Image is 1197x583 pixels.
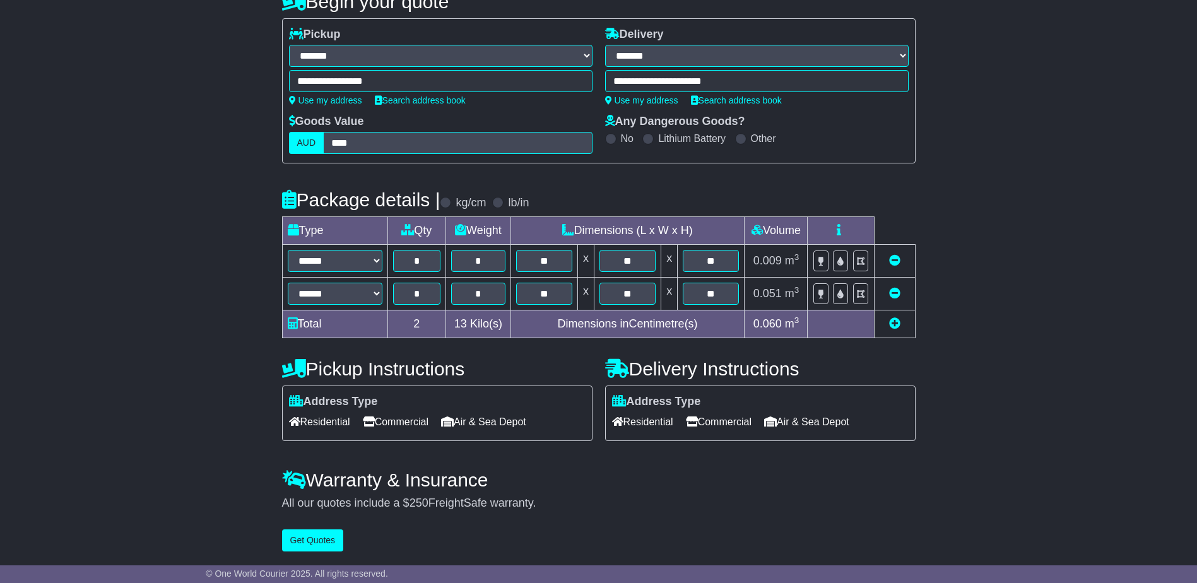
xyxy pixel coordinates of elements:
[605,95,678,105] a: Use my address
[621,132,634,144] label: No
[605,28,664,42] label: Delivery
[510,310,745,338] td: Dimensions in Centimetre(s)
[794,285,799,295] sup: 3
[794,252,799,262] sup: 3
[753,287,782,300] span: 0.051
[282,497,916,510] div: All our quotes include a $ FreightSafe warranty.
[454,317,467,330] span: 13
[889,287,900,300] a: Remove this item
[456,196,486,210] label: kg/cm
[282,529,344,551] button: Get Quotes
[658,132,726,144] label: Lithium Battery
[691,95,782,105] a: Search address book
[686,412,752,432] span: Commercial
[889,317,900,330] a: Add new item
[753,317,782,330] span: 0.060
[446,217,511,245] td: Weight
[410,497,428,509] span: 250
[387,217,446,245] td: Qty
[387,310,446,338] td: 2
[785,287,799,300] span: m
[289,395,378,409] label: Address Type
[612,412,673,432] span: Residential
[446,310,511,338] td: Kilo(s)
[289,132,324,154] label: AUD
[785,317,799,330] span: m
[510,217,745,245] td: Dimensions (L x W x H)
[751,132,776,144] label: Other
[577,278,594,310] td: x
[289,28,341,42] label: Pickup
[753,254,782,267] span: 0.009
[206,568,388,579] span: © One World Courier 2025. All rights reserved.
[282,310,387,338] td: Total
[363,412,428,432] span: Commercial
[577,245,594,278] td: x
[785,254,799,267] span: m
[289,115,364,129] label: Goods Value
[764,412,849,432] span: Air & Sea Depot
[282,189,440,210] h4: Package details |
[441,412,526,432] span: Air & Sea Depot
[745,217,808,245] td: Volume
[282,469,916,490] h4: Warranty & Insurance
[661,245,678,278] td: x
[282,358,593,379] h4: Pickup Instructions
[375,95,466,105] a: Search address book
[605,358,916,379] h4: Delivery Instructions
[605,115,745,129] label: Any Dangerous Goods?
[282,217,387,245] td: Type
[612,395,701,409] label: Address Type
[289,95,362,105] a: Use my address
[794,315,799,325] sup: 3
[289,412,350,432] span: Residential
[508,196,529,210] label: lb/in
[889,254,900,267] a: Remove this item
[661,278,678,310] td: x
